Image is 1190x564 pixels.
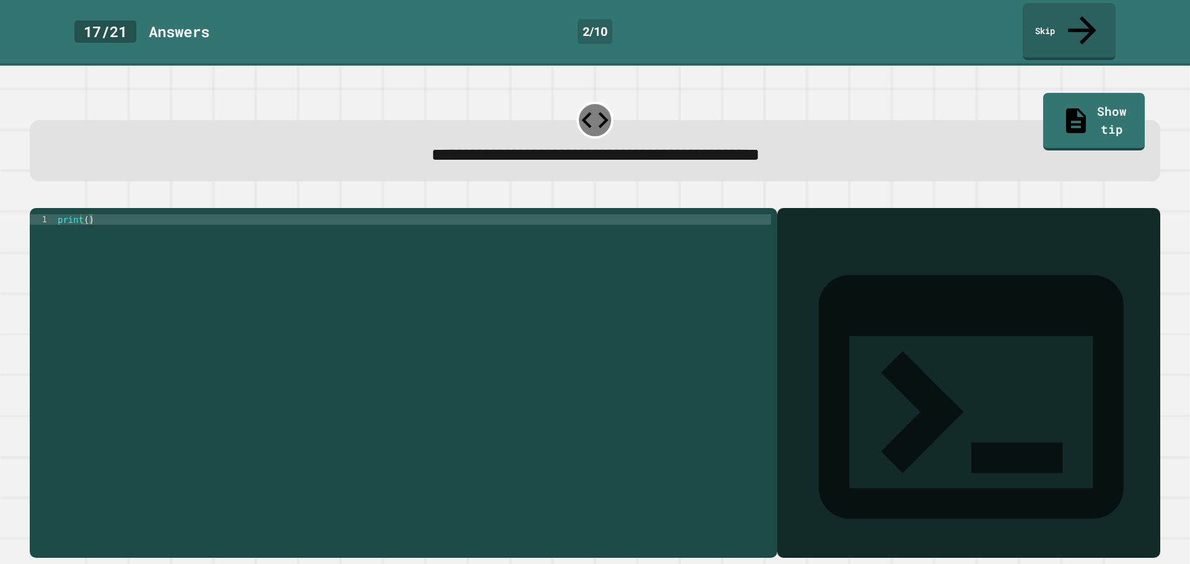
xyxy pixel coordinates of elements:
[149,20,209,43] div: Answer s
[1023,3,1116,60] a: Skip
[30,214,55,225] div: 1
[578,19,612,44] div: 2 / 10
[74,20,136,43] div: 17 / 21
[1043,93,1144,150] a: Show tip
